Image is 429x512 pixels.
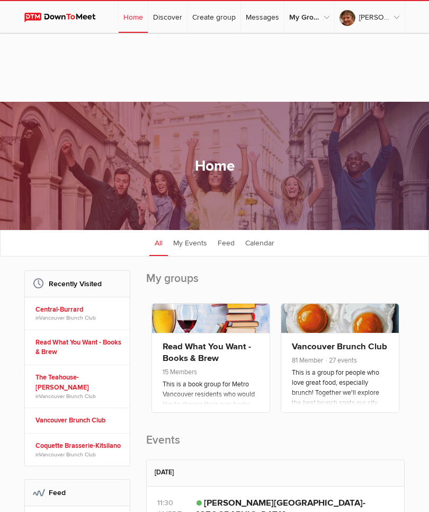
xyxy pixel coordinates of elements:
h2: My groups [146,270,405,298]
a: Read What You Want - Books & Brew [163,341,251,364]
a: Coquette Brasserie-Kitsilano [35,441,122,451]
a: Vancouver Brunch Club [39,315,96,321]
a: Vancouver Brunch Club [39,452,96,458]
h2: [DATE] [155,460,396,485]
a: My Events [168,229,212,256]
a: Read What You Want - Books & Brew [35,338,122,358]
img: DownToMeet [24,13,105,22]
a: All [149,229,168,256]
h1: Home [195,155,235,177]
a: Calendar [240,229,280,256]
h2: Recently Visited [33,271,122,297]
a: Central-Burrard [35,305,122,315]
a: Create group [187,1,240,33]
a: My Groups [284,1,334,33]
h2: Feed [33,480,122,506]
span: in [35,393,122,400]
p: This is a group for people who love great food, especially brunch! Together we'll explore the bes... [292,368,388,421]
a: Discover [148,1,187,33]
a: Vancouver Brunch Club [35,416,122,426]
span: in [35,314,122,322]
a: Home [119,1,148,33]
a: Messages [241,1,284,33]
h2: Events [146,432,405,460]
p: This is a book group for Metro Vancouver residents who would like to choose their own books and t... [163,379,259,432]
span: 27 events [325,356,357,365]
a: [PERSON_NAME] [335,1,404,33]
a: The Teahouse-[PERSON_NAME] [35,373,122,393]
a: Feed [212,229,240,256]
span: in [35,451,122,458]
a: Vancouver Brunch Club [39,393,96,400]
a: Vancouver Brunch Club [292,341,387,352]
span: 81 Member [292,356,323,365]
span: 15 Members [163,368,197,376]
